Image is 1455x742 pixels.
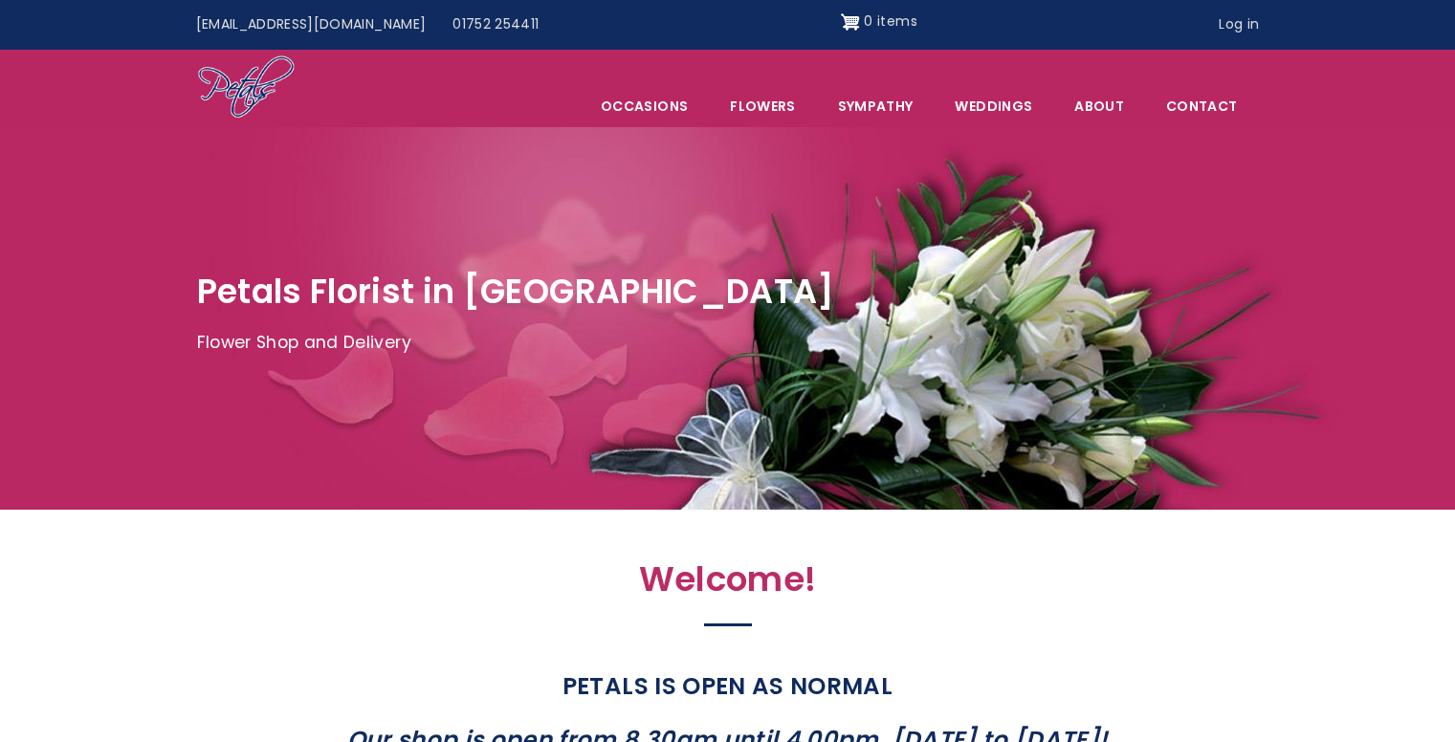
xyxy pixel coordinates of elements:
[183,7,440,43] a: [EMAIL_ADDRESS][DOMAIN_NAME]
[197,329,1259,358] p: Flower Shop and Delivery
[841,7,860,37] img: Shopping cart
[1054,86,1144,126] a: About
[197,55,296,121] img: Home
[439,7,552,43] a: 01752 254411
[710,86,815,126] a: Flowers
[818,86,934,126] a: Sympathy
[864,11,916,31] span: 0 items
[841,7,917,37] a: Shopping cart 0 items
[197,268,835,315] span: Petals Florist in [GEOGRAPHIC_DATA]
[312,559,1144,610] h2: Welcome!
[935,86,1052,126] span: Weddings
[1146,86,1257,126] a: Contact
[581,86,708,126] span: Occasions
[1205,7,1272,43] a: Log in
[562,669,893,703] strong: PETALS IS OPEN AS NORMAL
